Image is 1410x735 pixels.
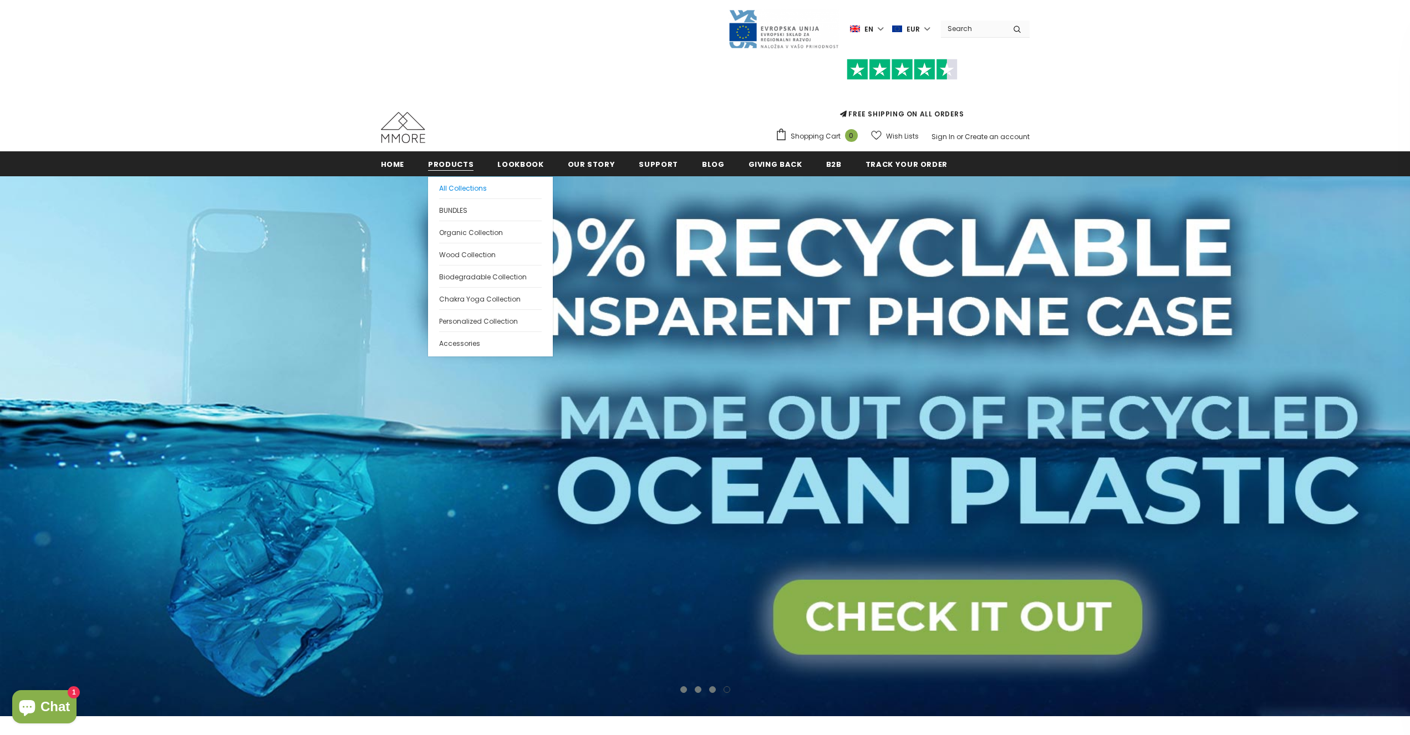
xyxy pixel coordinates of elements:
[439,339,480,348] span: Accessories
[439,272,527,282] span: Biodegradable Collection
[439,250,496,259] span: Wood Collection
[381,159,405,170] span: Home
[381,151,405,176] a: Home
[871,126,919,146] a: Wish Lists
[847,59,958,80] img: Trust Pilot Stars
[907,24,920,35] span: EUR
[791,131,841,142] span: Shopping Cart
[439,198,542,221] a: BUNDLES
[850,24,860,34] img: i-lang-1.png
[568,151,615,176] a: Our Story
[439,243,542,265] a: Wood Collection
[428,159,474,170] span: Products
[931,132,955,141] a: Sign In
[439,317,518,326] span: Personalized Collection
[709,686,716,693] button: 3
[941,21,1005,37] input: Search Site
[428,151,474,176] a: Products
[956,132,963,141] span: or
[568,159,615,170] span: Our Story
[439,183,487,193] span: All Collections
[775,128,863,145] a: Shopping Cart 0
[381,112,425,143] img: MMORE Cases
[965,132,1030,141] a: Create an account
[439,294,521,304] span: Chakra Yoga Collection
[775,64,1030,119] span: FREE SHIPPING ON ALL ORDERS
[886,131,919,142] span: Wish Lists
[702,151,725,176] a: Blog
[749,159,802,170] span: Giving back
[639,159,678,170] span: support
[439,265,542,287] a: Biodegradable Collection
[702,159,725,170] span: Blog
[439,177,542,198] a: All Collections
[439,309,542,331] a: Personalized Collection
[864,24,873,35] span: en
[680,686,687,693] button: 1
[845,129,858,142] span: 0
[728,24,839,33] a: Javni Razpis
[826,159,842,170] span: B2B
[439,331,542,354] a: Accessories
[749,151,802,176] a: Giving back
[639,151,678,176] a: support
[497,151,543,176] a: Lookbook
[439,228,503,237] span: Organic Collection
[439,287,542,309] a: Chakra Yoga Collection
[866,151,948,176] a: Track your order
[775,80,1030,109] iframe: Customer reviews powered by Trustpilot
[866,159,948,170] span: Track your order
[728,9,839,49] img: Javni Razpis
[497,159,543,170] span: Lookbook
[9,690,80,726] inbox-online-store-chat: Shopify online store chat
[695,686,701,693] button: 2
[439,206,467,215] span: BUNDLES
[826,151,842,176] a: B2B
[724,686,730,693] button: 4
[439,221,542,243] a: Organic Collection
